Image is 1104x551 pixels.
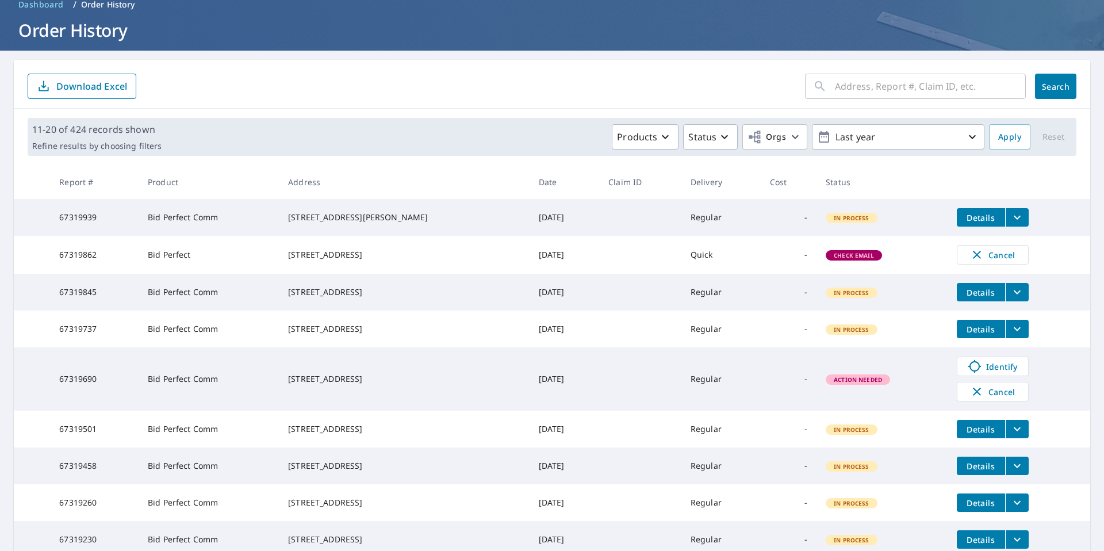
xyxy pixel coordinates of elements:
[288,497,520,508] div: [STREET_ADDRESS]
[964,359,1021,373] span: Identify
[1035,74,1076,99] button: Search
[831,127,965,147] p: Last year
[957,208,1005,227] button: detailsBtn-67319939
[32,141,162,151] p: Refine results by choosing filters
[288,212,520,223] div: [STREET_ADDRESS][PERSON_NAME]
[612,124,678,150] button: Products
[530,347,600,411] td: [DATE]
[139,165,279,199] th: Product
[530,199,600,236] td: [DATE]
[989,124,1030,150] button: Apply
[969,248,1017,262] span: Cancel
[28,74,136,99] button: Download Excel
[964,287,998,298] span: Details
[681,165,761,199] th: Delivery
[998,130,1021,144] span: Apply
[1005,208,1029,227] button: filesDropdownBtn-67319939
[50,274,139,311] td: 67319845
[530,274,600,311] td: [DATE]
[288,323,520,335] div: [STREET_ADDRESS]
[761,347,816,411] td: -
[827,376,889,384] span: Action Needed
[681,236,761,274] td: Quick
[761,484,816,521] td: -
[1005,320,1029,338] button: filesDropdownBtn-67319737
[761,236,816,274] td: -
[827,326,876,334] span: In Process
[761,311,816,347] td: -
[969,385,1017,399] span: Cancel
[688,130,716,144] p: Status
[827,426,876,434] span: In Process
[827,214,876,222] span: In Process
[1005,283,1029,301] button: filesDropdownBtn-67319845
[827,462,876,470] span: In Process
[139,484,279,521] td: Bid Perfect Comm
[139,447,279,484] td: Bid Perfect Comm
[957,530,1005,549] button: detailsBtn-67319230
[530,447,600,484] td: [DATE]
[761,447,816,484] td: -
[827,499,876,507] span: In Process
[1005,457,1029,475] button: filesDropdownBtn-67319458
[50,236,139,274] td: 67319862
[139,236,279,274] td: Bid Perfect
[56,80,127,93] p: Download Excel
[50,447,139,484] td: 67319458
[14,18,1090,42] h1: Order History
[50,411,139,447] td: 67319501
[761,411,816,447] td: -
[32,123,162,136] p: 11-20 of 424 records shown
[957,245,1029,265] button: Cancel
[681,411,761,447] td: Regular
[957,420,1005,438] button: detailsBtn-67319501
[964,534,998,545] span: Details
[139,199,279,236] td: Bid Perfect Comm
[742,124,807,150] button: Orgs
[681,347,761,411] td: Regular
[50,311,139,347] td: 67319737
[530,165,600,199] th: Date
[1005,420,1029,438] button: filesDropdownBtn-67319501
[288,460,520,472] div: [STREET_ADDRESS]
[957,357,1029,376] a: Identify
[957,382,1029,401] button: Cancel
[681,199,761,236] td: Regular
[50,484,139,521] td: 67319260
[957,457,1005,475] button: detailsBtn-67319458
[827,251,881,259] span: Check Email
[1044,81,1067,92] span: Search
[50,347,139,411] td: 67319690
[761,199,816,236] td: -
[835,70,1026,102] input: Address, Report #, Claim ID, etc.
[288,249,520,261] div: [STREET_ADDRESS]
[599,165,681,199] th: Claim ID
[964,324,998,335] span: Details
[964,461,998,472] span: Details
[812,124,984,150] button: Last year
[530,311,600,347] td: [DATE]
[964,424,998,435] span: Details
[827,536,876,544] span: In Process
[816,165,948,199] th: Status
[683,124,738,150] button: Status
[139,311,279,347] td: Bid Perfect Comm
[288,373,520,385] div: [STREET_ADDRESS]
[288,534,520,545] div: [STREET_ADDRESS]
[279,165,529,199] th: Address
[761,165,816,199] th: Cost
[957,493,1005,512] button: detailsBtn-67319260
[681,447,761,484] td: Regular
[964,212,998,223] span: Details
[964,498,998,508] span: Details
[530,484,600,521] td: [DATE]
[761,274,816,311] td: -
[827,289,876,297] span: In Process
[288,286,520,298] div: [STREET_ADDRESS]
[681,274,761,311] td: Regular
[747,130,786,144] span: Orgs
[617,130,657,144] p: Products
[139,274,279,311] td: Bid Perfect Comm
[681,484,761,521] td: Regular
[288,423,520,435] div: [STREET_ADDRESS]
